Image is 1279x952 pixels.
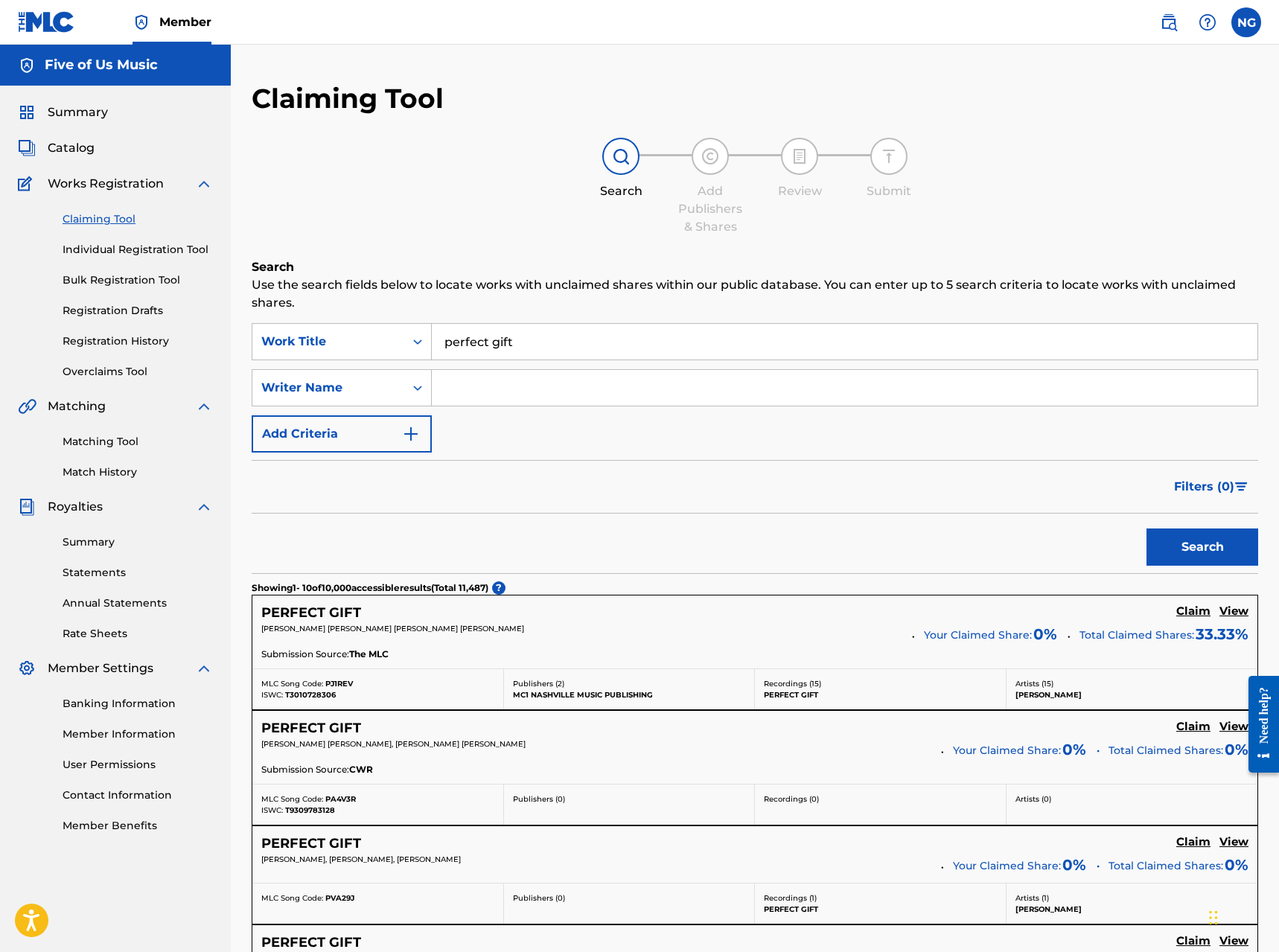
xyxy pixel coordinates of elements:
p: Artists ( 0 ) [1015,793,1249,805]
p: PERFECT GIFT [764,904,997,915]
img: Accounts [18,57,36,74]
img: Catalog [18,139,36,157]
span: The MLC [349,648,389,661]
span: T3010728306 [285,690,336,700]
iframe: Resource Center [1237,663,1279,786]
a: Annual Statements [63,595,213,611]
a: Member Information [63,726,213,742]
a: Statements [63,565,213,581]
a: Registration History [63,333,213,349]
h5: Claim [1176,604,1211,619]
a: Individual Registration Tool [63,242,213,258]
img: expand [195,498,213,516]
span: Member Settings [48,659,153,677]
p: Publishers ( 0 ) [513,793,746,805]
a: Banking Information [63,696,213,712]
span: Royalties [48,498,103,516]
a: View [1219,604,1248,621]
img: 9d2ae6d4665cec9f34b9.svg [402,425,420,443]
a: Overclaims Tool [63,364,213,380]
a: Member Benefits [63,818,213,834]
img: Royalties [18,498,36,516]
a: Registration Drafts [63,303,213,319]
p: [PERSON_NAME] [1015,689,1249,700]
img: Member Settings [18,659,36,677]
div: User Menu [1231,7,1261,37]
span: Works Registration [48,175,164,193]
div: Search [584,182,658,200]
img: step indicator icon for Add Publishers & Shares [701,147,719,165]
p: Showing 1 - 10 of 10,000 accessible results (Total 11,487 ) [252,581,488,595]
a: Public Search [1154,7,1184,37]
span: MLC Song Code: [261,679,323,689]
div: Help [1193,7,1222,37]
span: Your Claimed Share: [953,743,1061,758]
img: expand [195,397,213,415]
button: Filters (0) [1165,468,1258,505]
span: PA4V3R [325,794,356,804]
button: Add Criteria [252,415,432,453]
img: expand [195,175,213,193]
img: expand [195,659,213,677]
span: MLC Song Code: [261,794,323,804]
div: Drag [1209,895,1218,940]
iframe: Chat Widget [1205,881,1279,952]
span: Total Claimed Shares: [1109,858,1223,874]
span: 33.33 % [1196,623,1248,645]
h5: View [1219,720,1248,734]
img: step indicator icon for Submit [880,147,898,165]
h5: PERFECT GIFT [261,934,361,951]
p: PERFECT GIFT [764,689,997,700]
span: Your Claimed Share: [953,858,1061,874]
form: Search Form [252,323,1258,573]
h5: Claim [1176,720,1211,734]
span: Total Claimed Shares: [1079,628,1194,642]
span: 0 % [1033,623,1057,645]
img: Summary [18,103,36,121]
span: Member [159,13,211,31]
span: 0 % [1062,854,1086,876]
span: ? [492,581,505,595]
a: CatalogCatalog [18,139,95,157]
a: View [1219,835,1248,852]
span: 0% [1225,738,1248,761]
img: search [1160,13,1178,31]
span: T9309783128 [285,805,335,815]
span: [PERSON_NAME] [PERSON_NAME] [PERSON_NAME] [PERSON_NAME] [261,624,524,633]
h5: PERFECT GIFT [261,835,361,852]
h5: Claim [1176,934,1211,948]
p: Use the search fields below to locate works with unclaimed shares within our public database. You... [252,276,1258,312]
a: Contact Information [63,788,213,803]
p: Artists ( 15 ) [1015,678,1249,689]
img: MLC Logo [18,11,75,33]
a: Matching Tool [63,434,213,450]
span: CWR [349,763,373,776]
a: Summary [63,534,213,550]
img: Matching [18,397,36,415]
span: Submission Source: [261,763,349,776]
a: SummarySummary [18,103,108,121]
span: 0% [1225,854,1248,876]
span: Summary [48,103,108,121]
p: Recordings ( 0 ) [764,793,997,805]
h5: PERFECT GIFT [261,604,361,622]
span: [PERSON_NAME], [PERSON_NAME], [PERSON_NAME] [261,854,461,864]
p: [PERSON_NAME] [1015,904,1249,915]
h5: View [1219,604,1248,619]
a: Rate Sheets [63,626,213,642]
span: ISWC: [261,690,283,700]
a: Bulk Registration Tool [63,272,213,288]
img: Works Registration [18,175,37,193]
img: step indicator icon for Search [612,147,630,165]
div: Review [762,182,837,200]
button: Search [1146,528,1258,566]
div: Submit [852,182,926,200]
a: Match History [63,464,213,480]
img: step indicator icon for Review [791,147,808,165]
a: User Permissions [63,757,213,773]
h5: View [1219,835,1248,849]
h5: Five of Us Music [45,57,158,74]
